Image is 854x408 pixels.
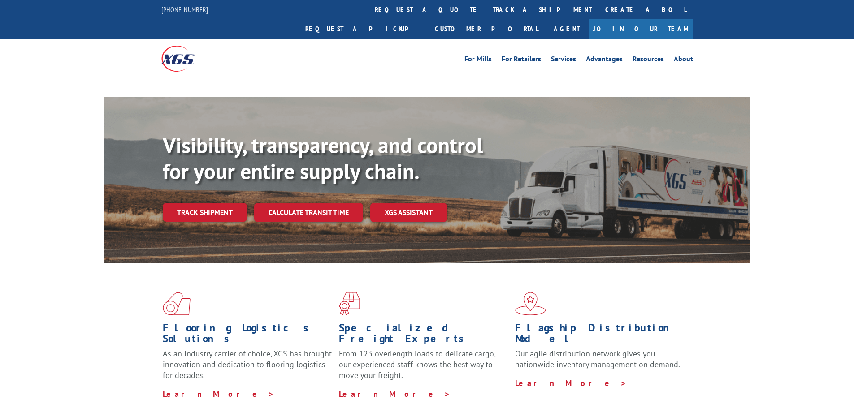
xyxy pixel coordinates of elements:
[551,56,576,65] a: Services
[339,389,451,399] a: Learn More >
[545,19,589,39] a: Agent
[674,56,693,65] a: About
[339,292,360,315] img: xgs-icon-focused-on-flooring-red
[586,56,623,65] a: Advantages
[370,203,447,222] a: XGS ASSISTANT
[464,56,492,65] a: For Mills
[163,292,191,315] img: xgs-icon-total-supply-chain-intelligence-red
[163,348,332,380] span: As an industry carrier of choice, XGS has brought innovation and dedication to flooring logistics...
[163,131,483,185] b: Visibility, transparency, and control for your entire supply chain.
[502,56,541,65] a: For Retailers
[515,322,685,348] h1: Flagship Distribution Model
[515,348,680,369] span: Our agile distribution network gives you nationwide inventory management on demand.
[515,378,627,388] a: Learn More >
[339,322,508,348] h1: Specialized Freight Experts
[163,322,332,348] h1: Flooring Logistics Solutions
[339,348,508,388] p: From 123 overlength loads to delicate cargo, our experienced staff knows the best way to move you...
[299,19,428,39] a: Request a pickup
[254,203,363,222] a: Calculate transit time
[633,56,664,65] a: Resources
[161,5,208,14] a: [PHONE_NUMBER]
[163,389,274,399] a: Learn More >
[428,19,545,39] a: Customer Portal
[589,19,693,39] a: Join Our Team
[515,292,546,315] img: xgs-icon-flagship-distribution-model-red
[163,203,247,222] a: Track shipment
